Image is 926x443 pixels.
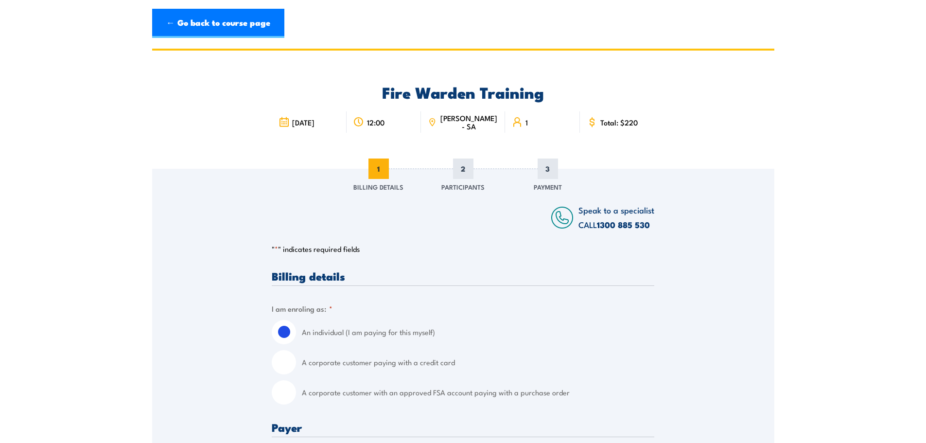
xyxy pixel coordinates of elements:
span: [PERSON_NAME] - SA [439,114,498,130]
span: 3 [538,159,558,179]
legend: I am enroling as: [272,303,332,314]
span: Participants [441,182,485,192]
span: 12:00 [367,118,384,126]
a: 1300 885 530 [597,218,650,231]
span: Billing Details [353,182,403,192]
h2: Fire Warden Training [272,85,654,99]
span: Total: $220 [600,118,638,126]
span: [DATE] [292,118,314,126]
label: A corporate customer with an approved FSA account paying with a purchase order [302,380,654,405]
p: " " indicates required fields [272,244,654,254]
label: An individual (I am paying for this myself) [302,320,654,344]
span: 2 [453,159,473,179]
span: Speak to a specialist CALL [578,204,654,230]
span: 1 [368,159,389,179]
h3: Billing details [272,270,654,282]
h3: Payer [272,422,654,433]
label: A corporate customer paying with a credit card [302,350,654,374]
span: Payment [534,182,562,192]
a: ← Go back to course page [152,9,284,38]
span: 1 [525,118,528,126]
